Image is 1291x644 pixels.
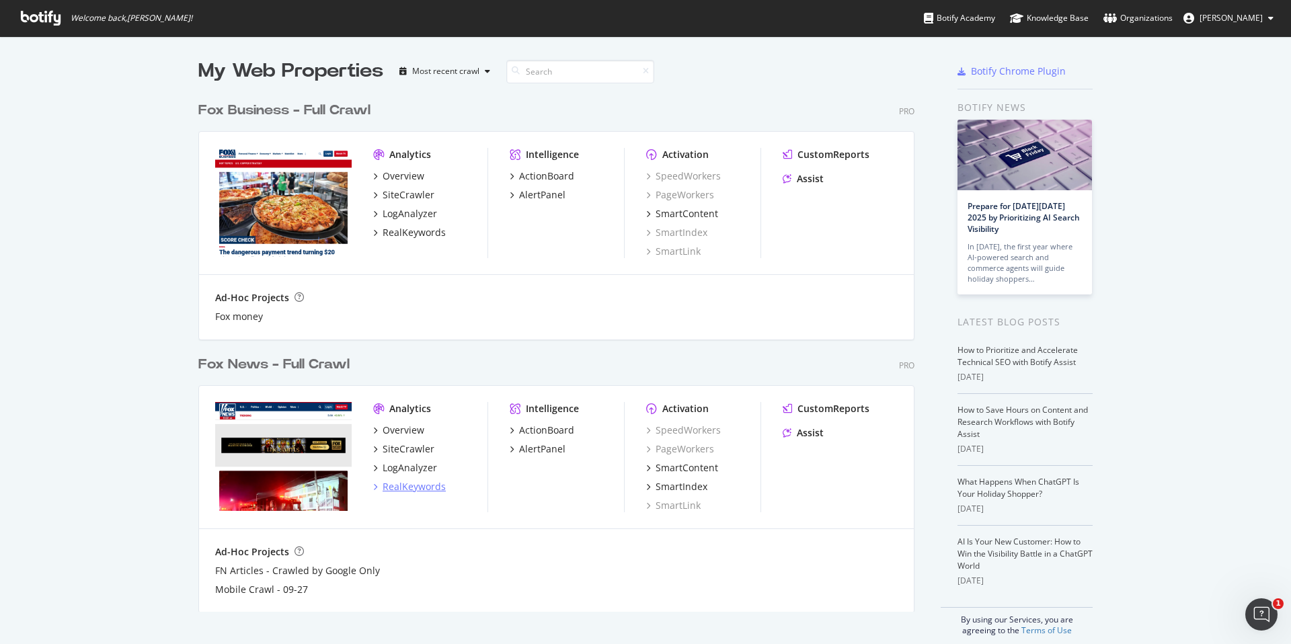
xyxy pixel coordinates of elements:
a: ActionBoard [510,424,574,437]
div: Fox News - Full Crawl [198,355,350,374]
iframe: Intercom live chat [1245,598,1278,631]
div: Botify Academy [924,11,995,25]
a: Fox Business - Full Crawl [198,101,376,120]
a: SiteCrawler [373,188,434,202]
div: [DATE] [957,443,1093,455]
div: RealKeywords [383,226,446,239]
div: Intelligence [526,148,579,161]
div: ActionBoard [519,169,574,183]
div: AlertPanel [519,442,565,456]
div: Botify Chrome Plugin [971,65,1066,78]
div: Latest Blog Posts [957,315,1093,329]
a: CustomReports [783,148,869,161]
div: Analytics [389,148,431,161]
a: Overview [373,424,424,437]
div: Activation [662,148,709,161]
div: [DATE] [957,371,1093,383]
a: LogAnalyzer [373,207,437,220]
a: RealKeywords [373,480,446,493]
a: AlertPanel [510,188,565,202]
a: AlertPanel [510,442,565,456]
a: CustomReports [783,402,869,415]
div: Ad-Hoc Projects [215,291,289,305]
a: SpeedWorkers [646,169,721,183]
div: LogAnalyzer [383,207,437,220]
a: Assist [783,172,824,186]
button: [PERSON_NAME] [1173,7,1284,29]
div: By using our Services, you are agreeing to the [941,607,1093,636]
span: 1 [1273,598,1284,609]
div: Intelligence [526,402,579,415]
button: Most recent crawl [394,61,496,82]
img: Prepare for Black Friday 2025 by Prioritizing AI Search Visibility [957,120,1092,190]
a: Overview [373,169,424,183]
div: My Web Properties [198,58,383,85]
div: SiteCrawler [383,188,434,202]
a: Assist [783,426,824,440]
div: FN Articles - Crawled by Google Only [215,564,380,577]
div: Botify news [957,100,1093,115]
a: Terms of Use [1021,625,1072,636]
div: CustomReports [797,402,869,415]
div: In [DATE], the first year where AI-powered search and commerce agents will guide holiday shoppers… [968,241,1082,284]
a: AI Is Your New Customer: How to Win the Visibility Battle in a ChatGPT World [957,536,1093,571]
a: SmartIndex [646,226,707,239]
a: RealKeywords [373,226,446,239]
div: Most recent crawl [412,67,479,75]
a: LogAnalyzer [373,461,437,475]
div: [DATE] [957,575,1093,587]
div: Knowledge Base [1010,11,1089,25]
a: SmartIndex [646,480,707,493]
a: SmartLink [646,245,701,258]
a: SmartContent [646,461,718,475]
div: Pro [899,106,914,117]
img: www.foxbusiness.com [215,148,352,257]
div: Overview [383,169,424,183]
a: Botify Chrome Plugin [957,65,1066,78]
a: How to Prioritize and Accelerate Technical SEO with Botify Assist [957,344,1078,368]
a: SmartLink [646,499,701,512]
div: SmartContent [656,461,718,475]
div: Organizations [1103,11,1173,25]
div: SmartIndex [656,480,707,493]
div: Fox Business - Full Crawl [198,101,370,120]
div: SmartContent [656,207,718,220]
div: Assist [797,426,824,440]
input: Search [506,60,654,83]
div: SiteCrawler [383,442,434,456]
a: Mobile Crawl - 09-27 [215,583,308,596]
a: PageWorkers [646,442,714,456]
a: Prepare for [DATE][DATE] 2025 by Prioritizing AI Search Visibility [968,200,1080,235]
a: Fox News - Full Crawl [198,355,355,374]
div: Pro [899,360,914,371]
a: PageWorkers [646,188,714,202]
span: Abbey Spisz [1200,12,1263,24]
div: AlertPanel [519,188,565,202]
div: grid [198,85,925,612]
div: LogAnalyzer [383,461,437,475]
div: CustomReports [797,148,869,161]
a: SpeedWorkers [646,424,721,437]
div: [DATE] [957,503,1093,515]
a: ActionBoard [510,169,574,183]
div: ActionBoard [519,424,574,437]
div: Analytics [389,402,431,415]
a: SiteCrawler [373,442,434,456]
a: SmartContent [646,207,718,220]
a: What Happens When ChatGPT Is Your Holiday Shopper? [957,476,1079,499]
div: Assist [797,172,824,186]
img: www.foxnews.com [215,402,352,511]
a: Fox money [215,310,263,323]
div: RealKeywords [383,480,446,493]
div: Ad-Hoc Projects [215,545,289,559]
span: Welcome back, [PERSON_NAME] ! [71,13,192,24]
